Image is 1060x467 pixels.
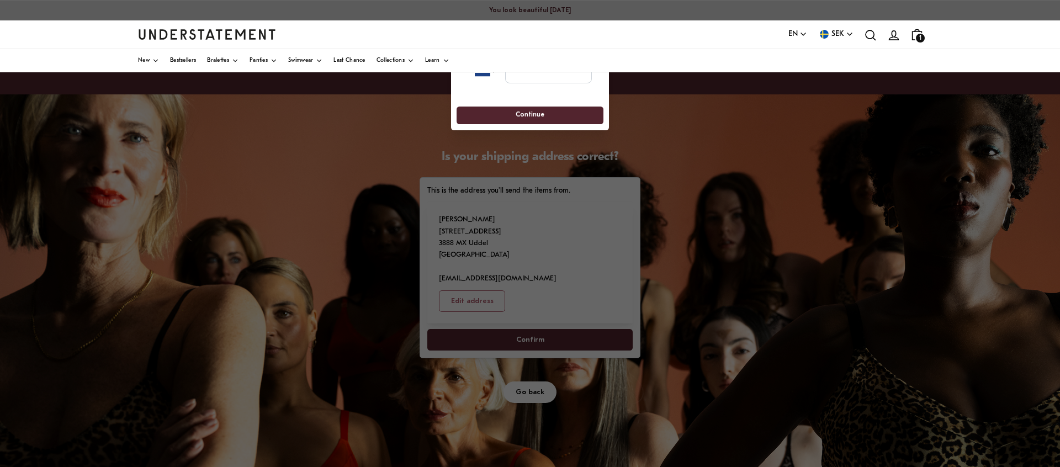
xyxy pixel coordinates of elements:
[333,49,365,72] a: Last Chance
[288,49,322,72] a: Swimwear
[377,49,414,72] a: Collections
[138,29,276,39] a: Understatement Homepage
[138,58,150,63] span: New
[170,58,196,63] span: Bestsellers
[831,28,844,40] span: SEK
[170,49,196,72] a: Bestsellers
[818,28,854,40] button: SEK
[207,58,229,63] span: Bralettes
[425,49,449,72] a: Learn
[516,107,544,124] span: Continue
[788,28,798,40] span: EN
[916,34,925,43] span: 1
[905,23,929,46] a: 1
[788,28,807,40] button: EN
[377,58,405,63] span: Collections
[288,58,313,63] span: Swimwear
[250,49,277,72] a: Panties
[207,49,239,72] a: Bralettes
[250,58,268,63] span: Panties
[457,107,603,125] button: Continue
[425,58,440,63] span: Learn
[333,58,365,63] span: Last Chance
[138,49,159,72] a: New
